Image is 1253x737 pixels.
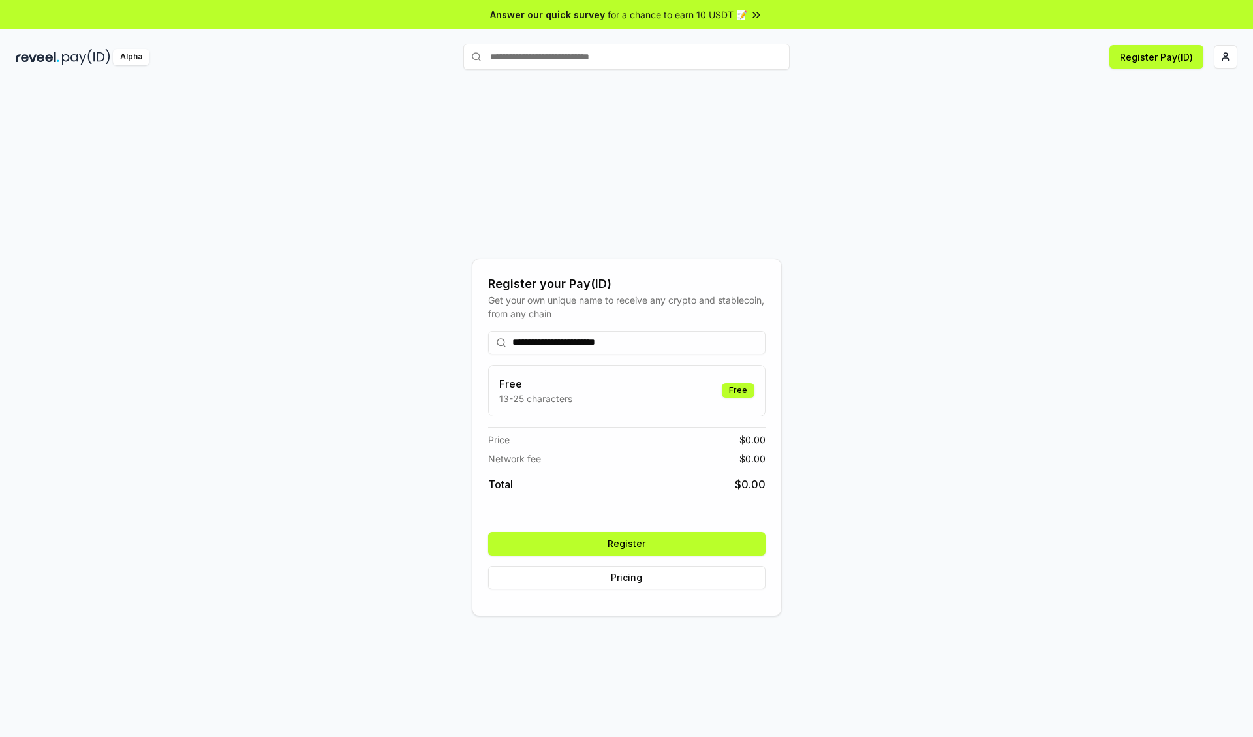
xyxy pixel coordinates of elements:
[490,8,605,22] span: Answer our quick survey
[488,452,541,465] span: Network fee
[739,452,766,465] span: $ 0.00
[739,433,766,447] span: $ 0.00
[488,293,766,321] div: Get your own unique name to receive any crypto and stablecoin, from any chain
[735,477,766,492] span: $ 0.00
[488,566,766,589] button: Pricing
[488,275,766,293] div: Register your Pay(ID)
[488,433,510,447] span: Price
[499,376,572,392] h3: Free
[1109,45,1203,69] button: Register Pay(ID)
[16,49,59,65] img: reveel_dark
[113,49,149,65] div: Alpha
[488,532,766,556] button: Register
[722,383,754,398] div: Free
[62,49,110,65] img: pay_id
[499,392,572,405] p: 13-25 characters
[608,8,747,22] span: for a chance to earn 10 USDT 📝
[488,477,513,492] span: Total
